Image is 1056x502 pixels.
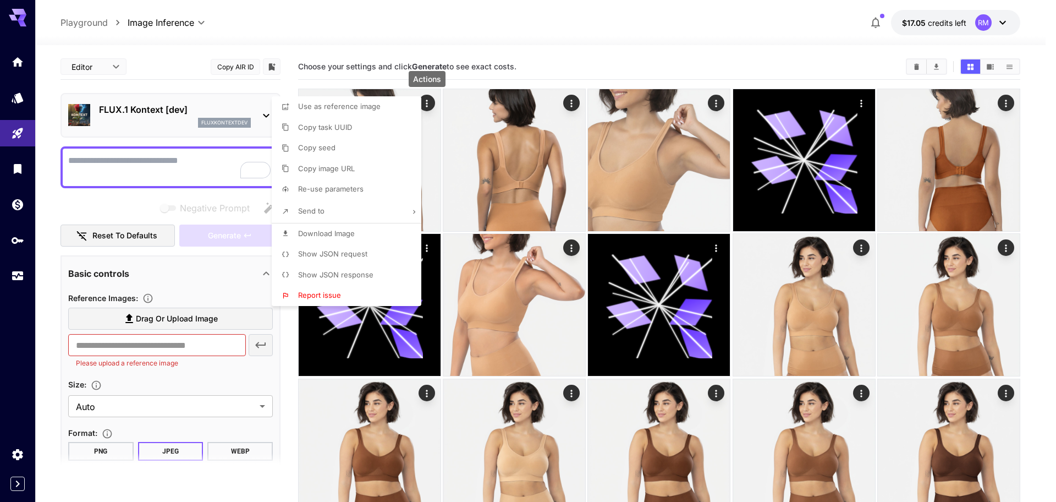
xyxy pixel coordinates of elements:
[409,71,446,87] div: Actions
[298,249,367,258] span: Show JSON request
[298,123,352,132] span: Copy task UUID
[298,164,355,173] span: Copy image URL
[298,184,364,193] span: Re-use parameters
[298,102,381,111] span: Use as reference image
[298,291,341,299] span: Report issue
[298,270,373,279] span: Show JSON response
[298,229,355,238] span: Download Image
[298,143,335,152] span: Copy seed
[298,206,324,215] span: Send to
[1001,449,1056,502] iframe: Chat Widget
